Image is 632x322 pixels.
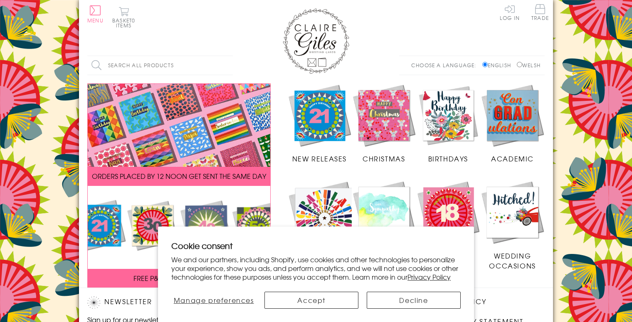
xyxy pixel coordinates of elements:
a: Privacy Policy [407,272,451,282]
button: Decline [367,292,461,309]
input: Search [225,56,233,75]
span: ORDERS PLACED BY 12 NOON GET SENT THE SAME DAY [92,171,266,181]
p: We and our partners, including Shopify, use cookies and other technologies to personalize your ex... [171,255,461,281]
span: FREE P&P ON ALL UK ORDERS [133,273,225,283]
a: Birthdays [416,83,481,164]
a: Congratulations [287,180,362,271]
label: Welsh [517,61,541,69]
input: Search all products [87,56,233,75]
a: Wedding Occasions [480,180,545,271]
p: Choose a language: [411,61,481,69]
button: Menu [87,5,104,23]
a: Trade [531,4,549,22]
span: Christmas [363,154,405,163]
h2: Cookie consent [171,240,461,251]
span: New Releases [292,154,347,163]
span: Trade [531,4,549,20]
a: Age Cards [416,180,481,261]
input: Welsh [517,62,522,67]
span: 0 items [116,17,135,29]
label: English [482,61,515,69]
input: English [482,62,488,67]
span: Manage preferences [174,295,254,305]
span: Birthdays [428,154,468,163]
a: Log In [500,4,520,20]
h2: Newsletter [87,296,229,309]
button: Manage preferences [171,292,256,309]
a: Christmas [352,83,416,164]
img: Claire Giles Greetings Cards [283,8,349,74]
span: Wedding Occasions [489,251,536,271]
span: Academic [491,154,534,163]
span: Menu [87,17,104,24]
a: New Releases [287,83,352,164]
button: Basket0 items [112,7,135,28]
button: Accept [264,292,358,309]
a: Sympathy [352,180,416,261]
a: Academic [480,83,545,164]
